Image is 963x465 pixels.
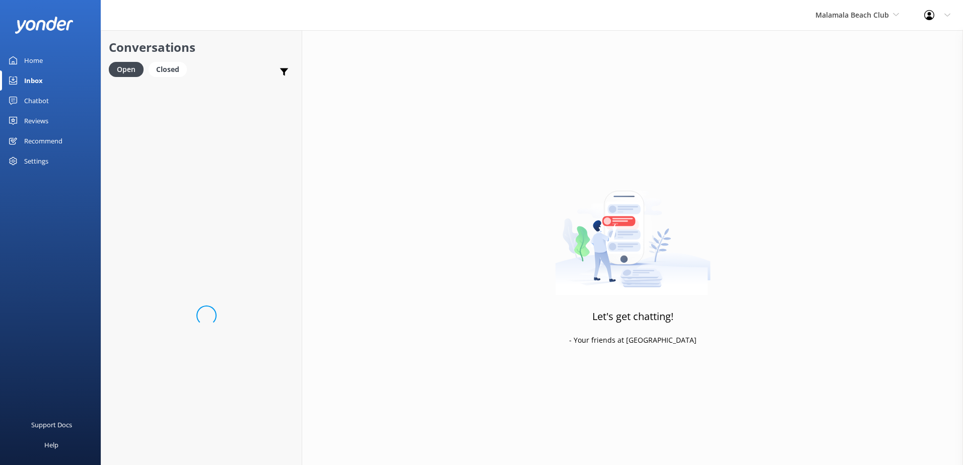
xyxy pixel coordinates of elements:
[109,62,144,77] div: Open
[109,63,149,74] a: Open
[815,10,889,20] span: Malamala Beach Club
[24,151,48,171] div: Settings
[24,111,48,131] div: Reviews
[149,63,192,74] a: Closed
[555,170,711,295] img: artwork of a man stealing a conversation from at giant smartphone
[24,131,62,151] div: Recommend
[569,335,697,346] p: - Your friends at [GEOGRAPHIC_DATA]
[44,435,58,455] div: Help
[24,91,49,111] div: Chatbot
[592,308,673,325] h3: Let's get chatting!
[109,38,294,57] h2: Conversations
[31,415,72,435] div: Support Docs
[149,62,187,77] div: Closed
[24,50,43,70] div: Home
[15,17,73,33] img: yonder-white-logo.png
[24,70,43,91] div: Inbox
